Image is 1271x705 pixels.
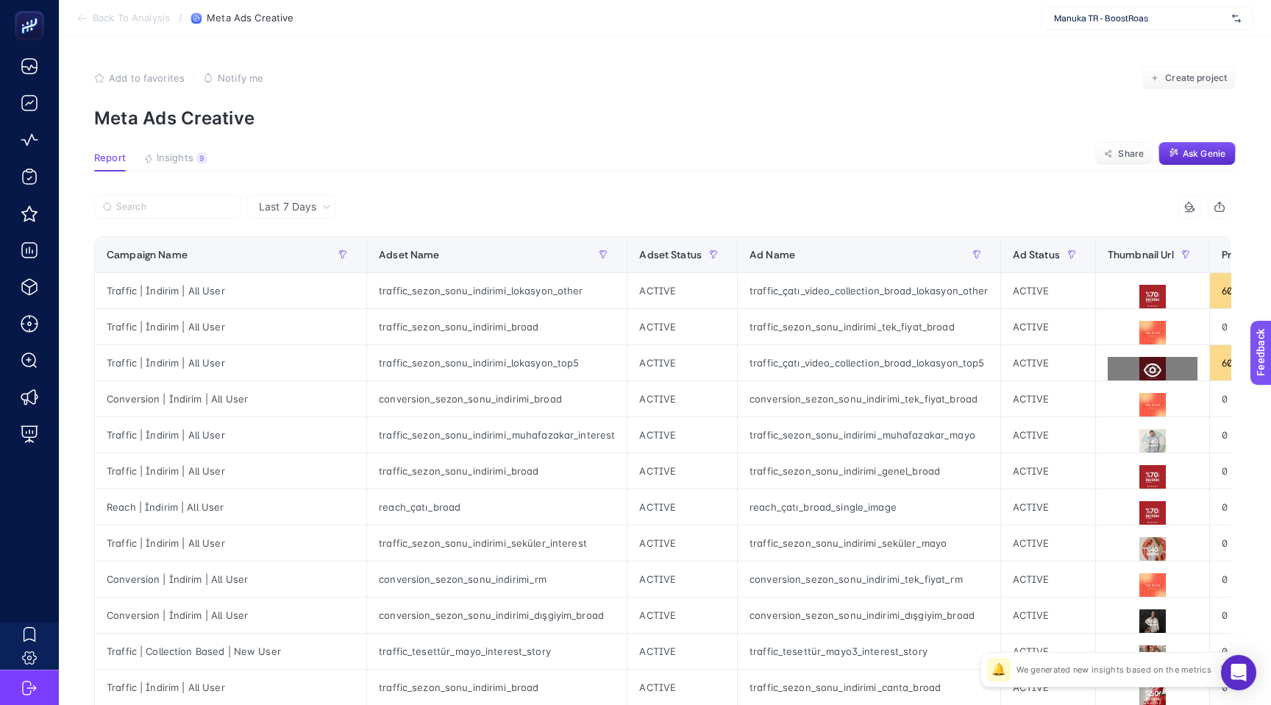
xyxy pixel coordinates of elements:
div: ACTIVE [1001,309,1095,344]
div: Traffic | İndirim | All User [95,345,366,380]
div: conversion_sezon_sonu_indirimi_tek_fiyat_broad [738,381,1000,417]
div: Conversion | İndirim | All User [95,561,366,597]
div: Traffic | İndirim | All User [95,273,366,308]
div: conversion_sezon_sonu_indirimi_broad [367,381,627,417]
span: Add to favorites [109,72,185,84]
div: ACTIVE [627,670,737,705]
span: Adset Status [639,249,702,261]
p: Meta Ads Creative [94,107,1236,129]
span: Insights [157,152,193,164]
div: traffic_çatı_video_collection_broad_lokasyon_other [738,273,1000,308]
div: Traffic | İndirim | All User [95,670,366,705]
span: Campaign Name [107,249,188,261]
div: reach_çatı_broad_single_image [738,489,1000,525]
div: conversion_sezon_sonu_indirimi_dışgiyim_broad [738,598,1000,633]
button: Share [1095,142,1153,166]
div: traffic_tesettür_mayo3_interest_story [738,634,1000,669]
div: Open Intercom Messenger [1221,655,1256,690]
span: Notify me [218,72,263,84]
div: ACTIVE [627,309,737,344]
div: ACTIVE [1001,381,1095,417]
span: Meta Ads Creative [207,13,293,24]
span: Thumbnail Url [1108,249,1174,261]
div: ACTIVE [1001,489,1095,525]
div: conversion_sezon_sonu_indirimi_dışgiyim_broad [367,598,627,633]
div: traffic_sezon_sonu_indirimi_broad [367,670,627,705]
div: ACTIVE [627,273,737,308]
div: 9 [196,152,207,164]
div: Traffic | İndirim | All User [95,525,366,561]
div: traffic_sezon_sonu_indirimi_seküler_mayo [738,525,1000,561]
div: reach_çatı_broad [367,489,627,525]
span: Adset Name [379,249,439,261]
div: ACTIVE [627,381,737,417]
div: traffic_sezon_sonu_indirimi_lokasyon_other [367,273,627,308]
span: Last 7 Days [259,199,316,214]
input: Search [116,202,232,213]
div: ACTIVE [627,525,737,561]
div: ACTIVE [1001,525,1095,561]
div: Traffic | İndirim | All User [95,417,366,453]
div: ACTIVE [1001,273,1095,308]
div: traffic_tesettür_mayo_interest_story [367,634,627,669]
div: ACTIVE [627,489,737,525]
div: conversion_sezon_sonu_indirimi_rm [367,561,627,597]
div: 🔔 [987,658,1011,681]
div: ACTIVE [1001,670,1095,705]
span: Create project [1165,72,1227,84]
div: traffic_sezon_sonu_indirimi_broad [367,453,627,489]
p: We generated new insights based on the metrics [1017,664,1211,676]
div: ACTIVE [627,598,737,633]
span: Ad Name [750,249,795,261]
div: ACTIVE [627,453,737,489]
button: Create project [1142,66,1236,90]
div: Reach | İndirim | All User [95,489,366,525]
button: Notify me [203,72,263,84]
div: ACTIVE [1001,598,1095,633]
div: traffic_çatı_video_collection_broad_lokasyon_top5 [738,345,1000,380]
div: ACTIVE [1001,634,1095,669]
div: ACTIVE [1001,345,1095,380]
span: Ad Status [1013,249,1060,261]
div: traffic_sezon_sonu_indirimi_muhafazakar_mayo [738,417,1000,453]
span: Feedback [9,4,56,16]
img: svg%3e [1232,11,1241,26]
div: ACTIVE [627,561,737,597]
span: Report [94,152,126,164]
span: Manuka TR - BoostRoas [1054,13,1226,24]
span: Share [1118,148,1144,160]
div: ACTIVE [1001,453,1095,489]
div: ACTIVE [627,345,737,380]
div: Traffic | İndirim | All User [95,309,366,344]
div: traffic_sezon_sonu_indirimi_muhafazakar_interest [367,417,627,453]
div: ACTIVE [1001,561,1095,597]
div: ACTIVE [627,634,737,669]
button: Add to favorites [94,72,185,84]
div: Traffic | Collection Based | New User [95,634,366,669]
span: Ask Genie [1183,148,1225,160]
div: Conversion | İndirim | All User [95,381,366,417]
div: traffic_sezon_sonu_indirimi_seküler_interest [367,525,627,561]
div: Conversion | İndirim | All User [95,598,366,633]
div: ACTIVE [627,417,737,453]
div: Traffic | İndirim | All User [95,453,366,489]
div: ACTIVE [1001,417,1095,453]
div: traffic_sezon_sonu_indirimi_tek_fiyat_broad [738,309,1000,344]
span: / [179,12,182,24]
div: traffic_sezon_sonu_indirimi_canta_broad [738,670,1000,705]
div: traffic_sezon_sonu_indirimi_genel_broad [738,453,1000,489]
span: Back To Analysis [93,13,170,24]
button: Ask Genie [1158,142,1236,166]
div: traffic_sezon_sonu_indirimi_broad [367,309,627,344]
div: conversion_sezon_sonu_indirimi_tek_fiyat_rm [738,561,1000,597]
div: traffic_sezon_sonu_indirimi_lokasyon_top5 [367,345,627,380]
